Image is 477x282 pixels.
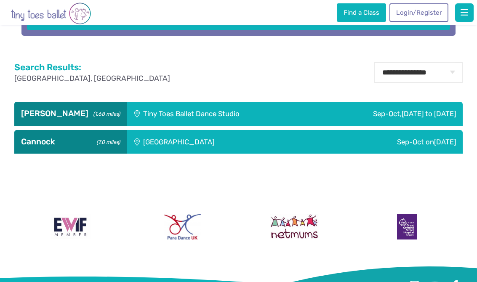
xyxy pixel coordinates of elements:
img: Para Dance UK [164,214,200,239]
a: Login/Register [389,3,448,22]
small: (1.68 miles) [91,109,120,117]
div: [GEOGRAPHIC_DATA] [127,130,317,154]
div: Sep-Oct on [317,130,463,154]
h2: Search Results: [14,62,170,73]
div: Sep-Oct, [313,102,463,125]
small: (7.0 miles) [94,137,120,146]
span: [DATE] to [DATE] [402,109,456,118]
span: [DATE] [434,138,456,146]
img: tiny toes ballet [11,2,91,25]
img: Encouraging Women Into Franchising [51,214,91,239]
h3: Cannock [21,137,120,147]
h3: [PERSON_NAME] [21,109,120,119]
div: Tiny Toes Ballet Dance Studio [127,102,312,125]
p: [GEOGRAPHIC_DATA], [GEOGRAPHIC_DATA] [14,73,170,84]
a: Find a Class [337,3,386,22]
